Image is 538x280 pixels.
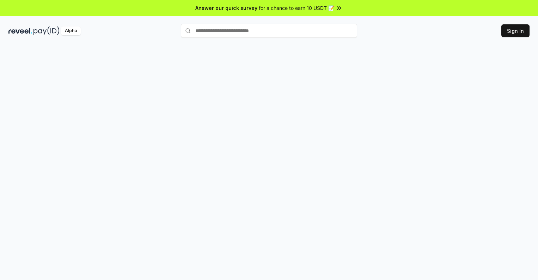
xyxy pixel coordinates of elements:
[33,26,60,35] img: pay_id
[61,26,81,35] div: Alpha
[501,24,530,37] button: Sign In
[8,26,32,35] img: reveel_dark
[195,4,257,12] span: Answer our quick survey
[259,4,334,12] span: for a chance to earn 10 USDT 📝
